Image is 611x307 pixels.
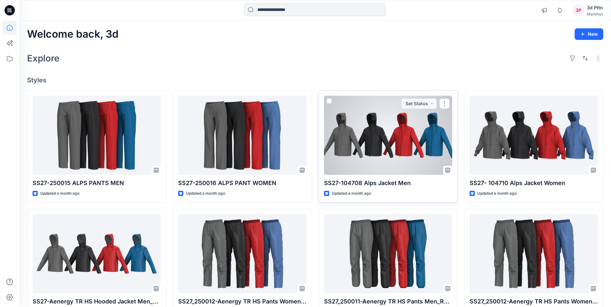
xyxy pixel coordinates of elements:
[33,297,161,306] p: SS27-Aenergy TR HS Hooded Jacket Men_REVIESD
[324,214,452,293] a: SS27_250011-Aenergy TR HS Pants Men_REVEISD
[575,28,603,40] button: New
[573,5,584,16] div: 3P
[40,190,80,197] p: Updated a month ago
[186,190,225,197] p: Updated a month ago
[33,214,161,293] a: SS27-Aenergy TR HS Hooded Jacket Men_REVIESD
[33,179,161,188] p: SS27-250015 ALPS PANTS MEN
[587,12,603,16] div: Mammut
[178,214,306,293] a: SS27_250012-Aenergy TR HS Pants Women_REVIESD
[470,96,598,175] a: SS27- 104710 Alps Jacket Women
[587,4,603,12] div: 3d Pttn
[27,53,60,63] h2: Explore
[332,190,371,197] p: Updated a month ago
[27,28,119,40] h2: Welcome back, 3d
[178,297,306,306] p: SS27_250012-Aenergy TR HS Pants Women_REVIESD
[324,297,452,306] p: SS27_250011-Aenergy TR HS Pants Men_REVEISD
[178,179,306,188] p: SS27-250016 ALPS PANT WOMEN
[27,76,603,84] h4: Styles
[477,190,517,197] p: Updated a month ago
[470,179,598,188] p: SS27- 104710 Alps Jacket Women
[324,96,452,175] a: SS27-104708 Alps Jacket Men
[178,96,306,175] a: SS27-250016 ALPS PANT WOMEN
[33,96,161,175] a: SS27-250015 ALPS PANTS MEN
[470,297,598,306] p: SS27_250012-Aenergy TR HS Pants Women_REVIESD
[470,214,598,293] a: SS27_250012-Aenergy TR HS Pants Women_REVIESD
[324,179,452,188] p: SS27-104708 Alps Jacket Men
